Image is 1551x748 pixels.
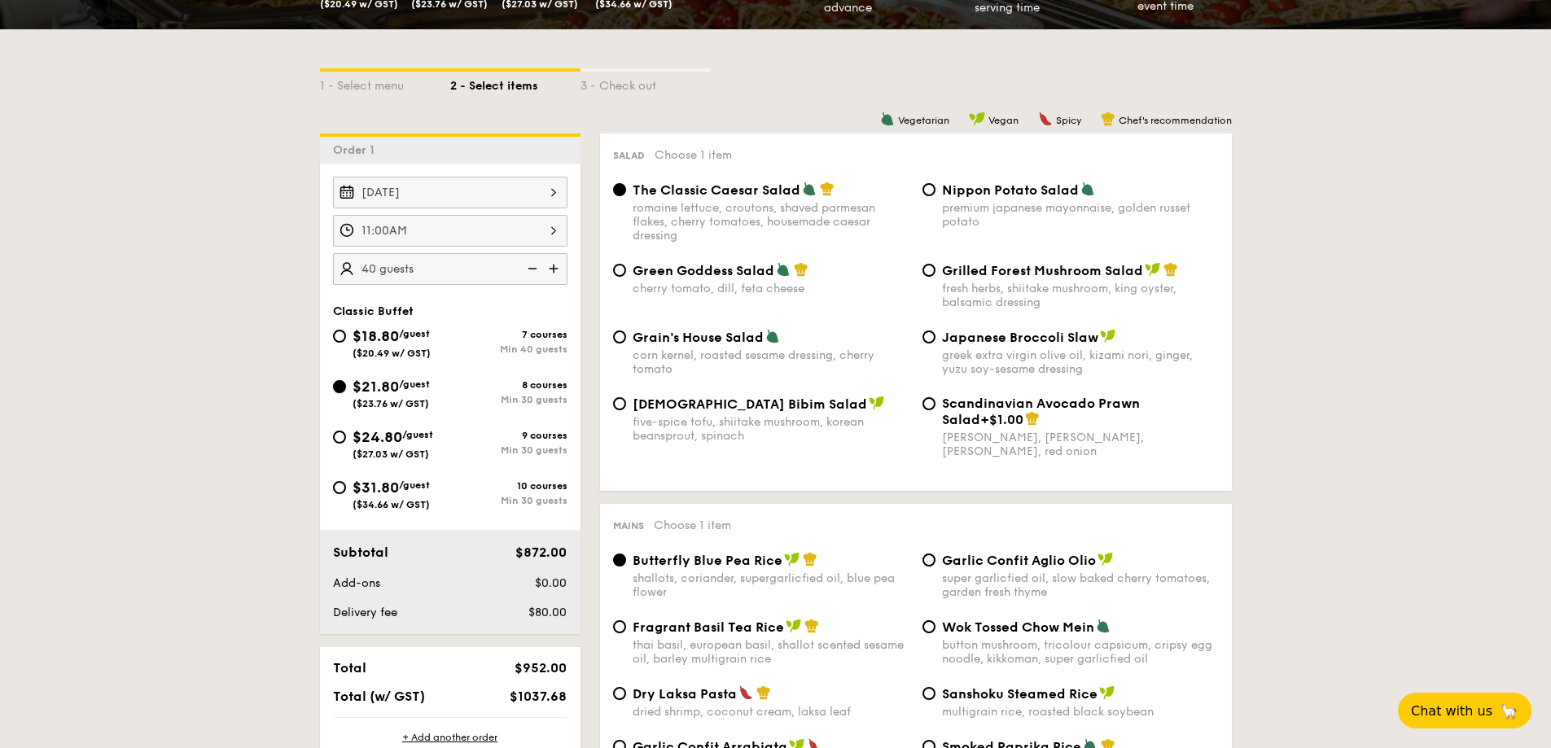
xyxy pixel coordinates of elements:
[655,148,732,162] span: Choose 1 item
[1398,693,1531,728] button: Chat with us🦙
[519,253,543,284] img: icon-reduce.1d2dbef1.svg
[402,429,433,440] span: /guest
[353,428,402,446] span: $24.80
[450,480,567,492] div: 10 courses
[942,282,1219,309] div: fresh herbs, shiitake mushroom, king oyster, balsamic dressing
[922,620,935,633] input: Wok Tossed Chow Meinbutton mushroom, tricolour capsicum, cripsy egg noodle, kikkoman, super garli...
[1096,619,1111,633] img: icon-vegetarian.fe4039eb.svg
[898,115,949,126] span: Vegetarian
[450,72,581,94] div: 2 - Select items
[922,183,935,196] input: Nippon Potato Saladpremium japanese mayonnaise, golden russet potato
[880,112,895,126] img: icon-vegetarian.fe4039eb.svg
[942,201,1219,229] div: premium japanese mayonnaise, golden russet potato
[613,183,626,196] input: The Classic Caesar Saladromaine lettuce, croutons, shaved parmesan flakes, cherry tomatoes, house...
[333,606,397,619] span: Delivery fee
[942,431,1219,458] div: [PERSON_NAME], [PERSON_NAME], [PERSON_NAME], red onion
[633,348,909,376] div: corn kernel, roasted sesame dressing, cherry tomato
[515,660,567,676] span: $952.00
[613,264,626,277] input: Green Goddess Saladcherry tomato, dill, feta cheese
[613,397,626,410] input: [DEMOGRAPHIC_DATA] Bibim Saladfive-spice tofu, shiitake mushroom, korean beansprout, spinach
[333,253,567,285] input: Number of guests
[942,571,1219,599] div: super garlicfied oil, slow baked cherry tomatoes, garden fresh thyme
[1056,115,1081,126] span: Spicy
[450,394,567,405] div: Min 30 guests
[543,253,567,284] img: icon-add.58712e84.svg
[633,686,737,702] span: Dry Laksa Pasta
[333,380,346,393] input: $21.80/guest($23.76 w/ GST)8 coursesMin 30 guests
[794,262,808,277] img: icon-chef-hat.a58ddaea.svg
[786,619,802,633] img: icon-vegan.f8ff3823.svg
[942,705,1219,719] div: multigrain rice, roasted black soybean
[320,72,450,94] div: 1 - Select menu
[515,545,567,560] span: $872.00
[399,479,430,491] span: /guest
[1100,329,1116,343] img: icon-vegan.f8ff3823.svg
[802,182,817,196] img: icon-vegetarian.fe4039eb.svg
[633,619,784,635] span: Fragrant Basil Tea Rice
[450,329,567,340] div: 7 courses
[450,343,567,355] div: Min 40 guests
[1145,262,1161,277] img: icon-vegan.f8ff3823.svg
[633,282,909,295] div: cherry tomato, dill, feta cheese
[333,431,346,444] input: $24.80/guest($27.03 w/ GST)9 coursesMin 30 guests
[633,415,909,443] div: five-spice tofu, shiitake mushroom, korean beansprout, spinach
[633,263,774,278] span: Green Goddess Salad
[333,177,567,208] input: Event date
[1119,115,1232,126] span: Chef's recommendation
[399,378,430,390] span: /guest
[633,638,909,666] div: thai basil, european basil, shallot scented sesame oil, barley multigrain rice
[1080,182,1095,196] img: icon-vegetarian.fe4039eb.svg
[333,576,380,590] span: Add-ons
[450,430,567,441] div: 9 courses
[922,553,935,566] input: Garlic Confit Aglio Oliosuper garlicfied oil, slow baked cherry tomatoes, garden fresh thyme
[1163,262,1178,277] img: icon-chef-hat.a58ddaea.svg
[942,182,1079,198] span: Nippon Potato Salad
[942,638,1219,666] div: button mushroom, tricolour capsicum, cripsy egg noodle, kikkoman, super garlicfied oil
[1098,552,1114,566] img: icon-vegan.f8ff3823.svg
[353,348,431,359] span: ($20.49 w/ GST)
[450,379,567,391] div: 8 courses
[654,518,731,532] span: Choose 1 item
[942,396,1140,427] span: Scandinavian Avocado Prawn Salad
[869,396,885,410] img: icon-vegan.f8ff3823.svg
[333,689,425,704] span: Total (w/ GST)
[333,330,346,343] input: $18.80/guest($20.49 w/ GST)7 coursesMin 40 guests
[1499,702,1518,720] span: 🦙
[613,330,626,343] input: Grain's House Saladcorn kernel, roasted sesame dressing, cherry tomato
[633,553,782,568] span: Butterfly Blue Pea Rice
[765,329,780,343] img: icon-vegetarian.fe4039eb.svg
[942,263,1143,278] span: Grilled Forest Mushroom Salad
[776,262,791,277] img: icon-vegetarian.fe4039eb.svg
[353,327,399,345] span: $18.80
[333,215,567,247] input: Event time
[353,398,429,409] span: ($23.76 w/ GST)
[633,571,909,599] div: shallots, coriander, supergarlicfied oil, blue pea flower
[581,72,711,94] div: 3 - Check out
[756,685,771,700] img: icon-chef-hat.a58ddaea.svg
[353,378,399,396] span: $21.80
[942,619,1094,635] span: Wok Tossed Chow Mein
[633,705,909,719] div: dried shrimp, coconut cream, laksa leaf
[922,687,935,700] input: Sanshoku Steamed Ricemultigrain rice, roasted black soybean
[613,520,644,531] span: Mains
[942,686,1098,702] span: Sanshoku Steamed Rice
[1038,112,1053,126] img: icon-spicy.37a8142b.svg
[613,553,626,566] input: Butterfly Blue Pea Riceshallots, coriander, supergarlicfied oil, blue pea flower
[784,552,800,566] img: icon-vegan.f8ff3823.svg
[613,150,645,161] span: Salad
[942,348,1219,376] div: greek extra virgin olive oil, kizami nori, ginger, yuzu soy-sesame dressing
[613,687,626,700] input: Dry Laksa Pastadried shrimp, coconut cream, laksa leaf
[738,685,753,700] img: icon-spicy.37a8142b.svg
[353,499,430,510] span: ($34.66 w/ GST)
[333,731,567,744] div: + Add another order
[633,201,909,243] div: romaine lettuce, croutons, shaved parmesan flakes, cherry tomatoes, housemade caesar dressing
[535,576,567,590] span: $0.00
[333,660,366,676] span: Total
[399,328,430,339] span: /guest
[1099,685,1115,700] img: icon-vegan.f8ff3823.svg
[922,330,935,343] input: Japanese Broccoli Slawgreek extra virgin olive oil, kizami nori, ginger, yuzu soy-sesame dressing
[804,619,819,633] img: icon-chef-hat.a58ddaea.svg
[922,264,935,277] input: Grilled Forest Mushroom Saladfresh herbs, shiitake mushroom, king oyster, balsamic dressing
[450,495,567,506] div: Min 30 guests
[333,545,388,560] span: Subtotal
